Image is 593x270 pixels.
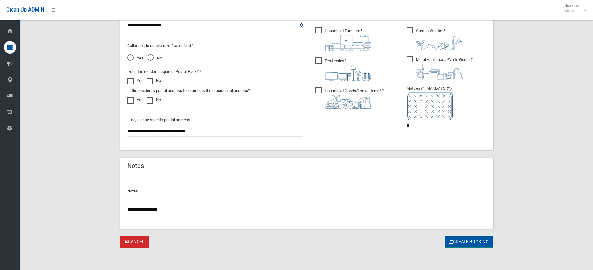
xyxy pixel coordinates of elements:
span: Metal Appliances/White Goods [407,56,473,80]
button: Create Booking [445,236,493,248]
span: Mattress* (MANDATORY) [407,86,486,120]
header: Notes [120,160,151,172]
p: Notes [127,187,486,195]
span: Yes [127,54,144,62]
span: Clean Up [560,4,585,13]
p: Collection is double size / oversized * [127,42,303,50]
span: Household Goods/Loose Items* [315,87,384,109]
a: Cancel [120,236,149,248]
i: ? [325,28,371,51]
img: e7408bece873d2c1783593a074e5cb2f.png [407,92,453,120]
label: No [147,96,161,104]
span: Household Furniture [315,27,371,51]
span: Electronics [315,57,371,81]
i: ? [325,88,384,109]
span: Garden Waste* [407,27,463,50]
span: No [148,54,162,62]
i: ? [416,28,463,50]
img: 36c1b0289cb1767239cdd3de9e694f19.png [416,64,463,80]
small: Admin [563,8,579,13]
label: Is the resident's postal address the same as their residential address? [127,87,250,94]
label: Yes [127,77,144,84]
label: Yes [127,96,144,104]
label: If no, please specify postal address [127,116,190,124]
span: Clean Up ADMIN [6,7,44,13]
img: b13cc3517677393f34c0a387616ef184.png [325,95,371,109]
i: ? [416,57,473,80]
img: 394712a680b73dbc3d2a6a3a7ffe5a07.png [325,65,371,81]
img: 4fd8a5c772b2c999c83690221e5242e0.png [416,35,463,50]
label: No [147,77,161,84]
img: aa9efdbe659d29b613fca23ba79d85cb.png [325,35,371,51]
label: Does the resident require a Postal Pack? * [127,68,201,75]
i: ? [325,59,371,81]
